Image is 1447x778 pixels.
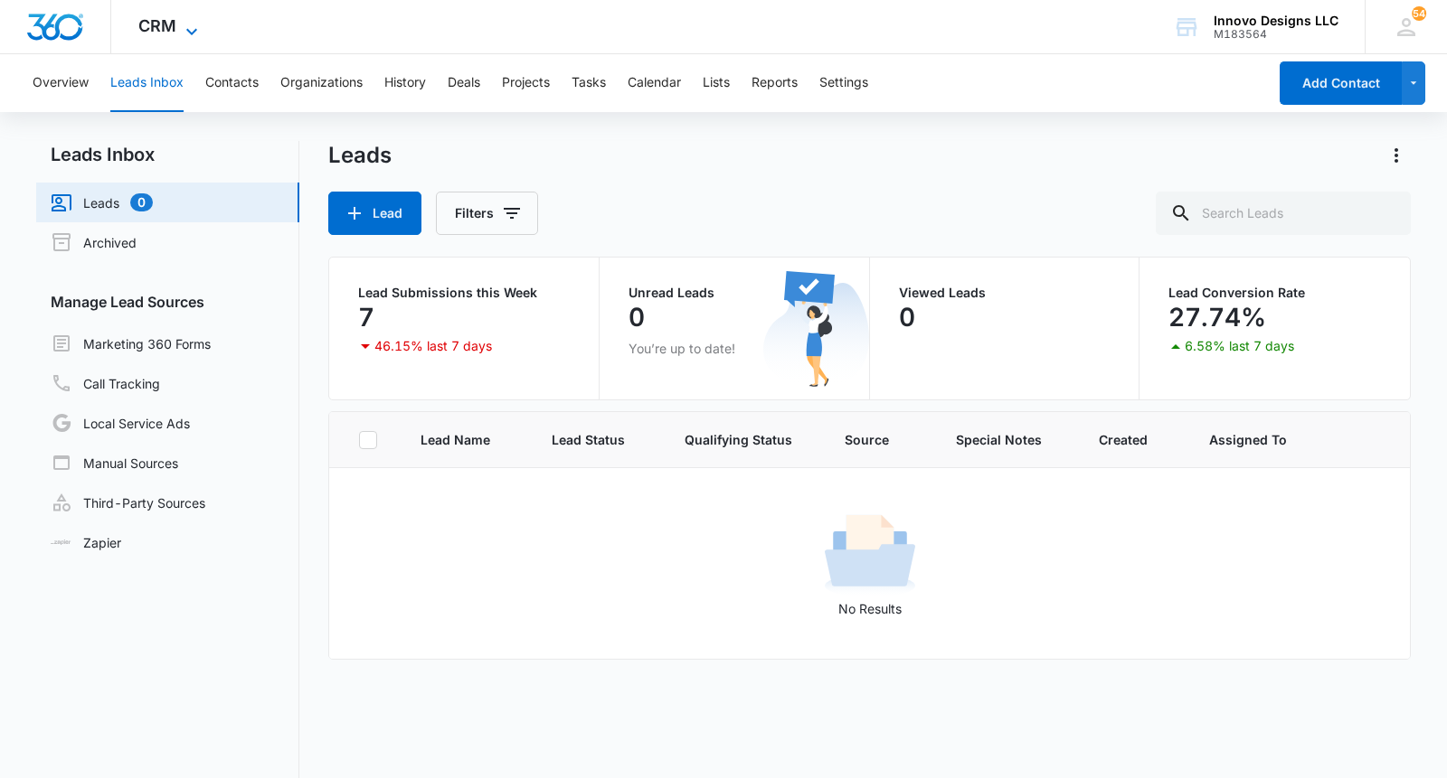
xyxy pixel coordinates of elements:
button: Settings [819,54,868,112]
img: No Results [825,509,915,599]
span: Lead Name [421,430,508,449]
button: Lead [328,192,421,235]
button: Actions [1382,141,1411,170]
button: Calendar [628,54,681,112]
p: No Results [330,599,1409,618]
p: 6.58% last 7 days [1185,340,1294,352]
button: History [384,54,426,112]
div: account name [1214,14,1338,28]
button: Overview [33,54,89,112]
button: Deals [448,54,480,112]
p: 0 [629,303,645,332]
a: Leads0 [51,192,153,213]
p: Viewed Leads [899,286,1111,299]
span: CRM [138,16,176,35]
div: notifications count [1412,6,1426,21]
a: Call Tracking [51,372,160,394]
button: Add Contact [1280,61,1402,105]
span: Source [845,430,913,449]
a: Local Service Ads [51,412,190,434]
a: Marketing 360 Forms [51,333,211,354]
h1: Leads [328,142,392,169]
span: Qualifying Status [685,430,800,449]
span: 54 [1412,6,1426,21]
button: Organizations [280,54,363,112]
a: Manual Sources [51,452,178,473]
p: 7 [358,303,374,332]
p: 46.15% last 7 days [374,340,492,352]
span: Lead Status [552,430,642,449]
p: Lead Submissions this Week [358,286,570,299]
button: Contacts [205,54,259,112]
span: Special Notes [956,430,1055,449]
button: Lists [703,54,730,112]
a: Zapier [51,533,121,552]
button: Projects [502,54,550,112]
p: 0 [899,303,915,332]
button: Leads Inbox [110,54,184,112]
a: Third-Party Sources [51,492,205,513]
a: Archived [51,231,137,253]
p: Unread Leads [629,286,840,299]
h2: Leads Inbox [36,141,299,168]
span: Assigned To [1209,430,1287,449]
button: Reports [752,54,798,112]
button: Filters [436,192,538,235]
input: Search Leads [1156,192,1411,235]
p: Lead Conversion Rate [1168,286,1381,299]
span: Created [1099,430,1165,449]
div: account id [1214,28,1338,41]
p: 27.74% [1168,303,1266,332]
h3: Manage Lead Sources [36,291,299,313]
p: You’re up to date! [629,339,840,358]
button: Tasks [572,54,606,112]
